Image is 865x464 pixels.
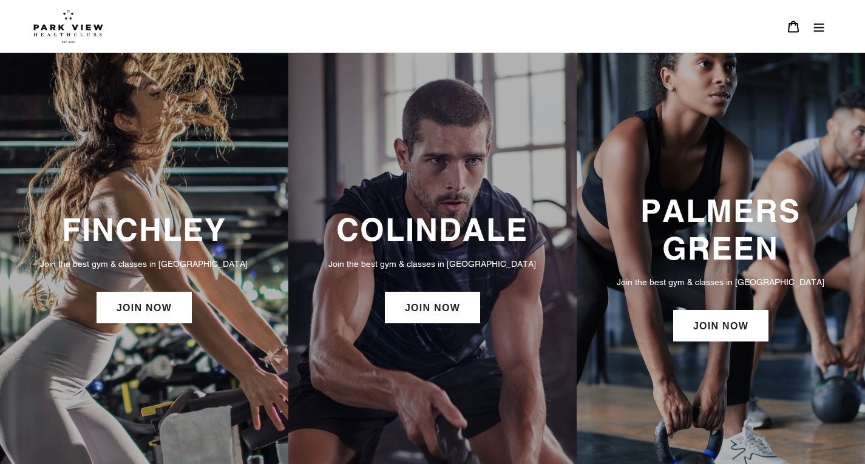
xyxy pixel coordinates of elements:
p: Join the best gym & classes in [GEOGRAPHIC_DATA] [300,257,565,271]
img: Park view health clubs is a gym near you. [33,9,103,43]
p: Join the best gym & classes in [GEOGRAPHIC_DATA] [12,257,276,271]
h3: FINCHLEY [12,211,276,248]
p: Join the best gym & classes in [GEOGRAPHIC_DATA] [589,275,853,289]
h3: PALMERS GREEN [589,192,853,267]
button: Menu [806,13,832,39]
a: JOIN NOW: Colindale Membership [385,292,480,323]
a: JOIN NOW: Palmers Green Membership [673,310,768,341]
a: JOIN NOW: Finchley Membership [97,292,192,323]
h3: COLINDALE [300,211,565,248]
